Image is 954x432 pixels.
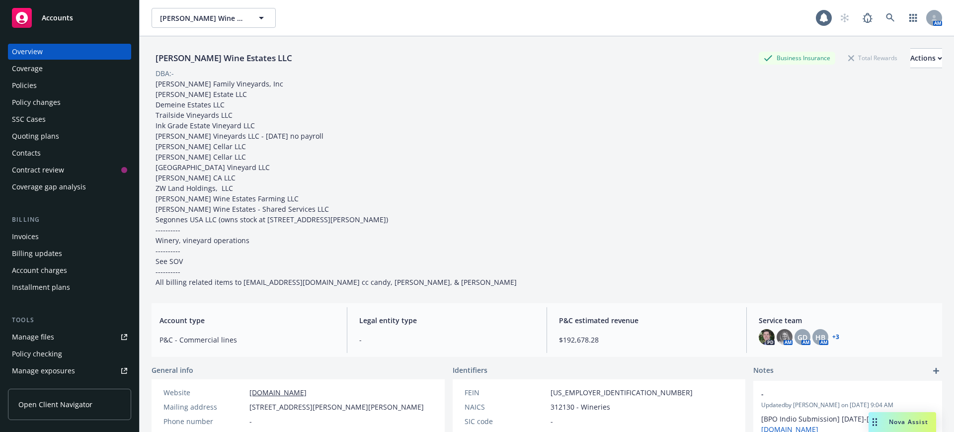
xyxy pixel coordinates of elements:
[832,334,839,340] a: +3
[12,346,62,362] div: Policy checking
[160,13,246,23] span: [PERSON_NAME] Wine Estates LLC
[815,332,825,343] span: HB
[163,416,245,427] div: Phone number
[156,68,174,79] div: DBA: -
[903,8,923,28] a: Switch app
[759,329,775,345] img: photo
[465,387,547,398] div: FEIN
[12,61,43,77] div: Coverage
[12,94,61,110] div: Policy changes
[159,335,335,345] span: P&C - Commercial lines
[910,48,942,68] button: Actions
[156,79,517,287] span: [PERSON_NAME] Family Vineyards, Inc [PERSON_NAME] Estate LLC Demeine Estates LLC Trailside Vineya...
[8,315,131,325] div: Tools
[12,262,67,278] div: Account charges
[359,335,535,345] span: -
[152,365,193,375] span: General info
[42,14,73,22] span: Accounts
[8,363,131,379] a: Manage exposures
[759,52,835,64] div: Business Insurance
[159,315,335,326] span: Account type
[8,128,131,144] a: Quoting plans
[753,365,774,377] span: Notes
[12,279,70,295] div: Installment plans
[12,78,37,93] div: Policies
[551,402,610,412] span: 312130 - Wineries
[163,387,245,398] div: Website
[843,52,902,64] div: Total Rewards
[889,418,928,426] span: Nova Assist
[797,332,807,343] span: GD
[8,94,131,110] a: Policy changes
[8,229,131,245] a: Invoices
[8,44,131,60] a: Overview
[910,49,942,68] div: Actions
[8,279,131,295] a: Installment plans
[835,8,855,28] a: Start snowing
[12,246,62,261] div: Billing updates
[880,8,900,28] a: Search
[465,402,547,412] div: NAICS
[249,388,307,397] a: [DOMAIN_NAME]
[453,365,487,375] span: Identifiers
[559,335,734,345] span: $192,678.28
[8,111,131,127] a: SSC Cases
[359,315,535,326] span: Legal entity type
[8,4,131,32] a: Accounts
[12,145,41,161] div: Contacts
[8,145,131,161] a: Contacts
[8,61,131,77] a: Coverage
[249,416,252,427] span: -
[759,315,934,326] span: Service team
[8,78,131,93] a: Policies
[18,399,92,410] span: Open Client Navigator
[249,402,424,412] span: [STREET_ADDRESS][PERSON_NAME][PERSON_NAME]
[12,329,54,345] div: Manage files
[8,346,131,362] a: Policy checking
[8,329,131,345] a: Manage files
[12,363,75,379] div: Manage exposures
[8,380,131,396] a: Manage certificates
[869,412,936,432] button: Nova Assist
[8,262,131,278] a: Account charges
[869,412,881,432] div: Drag to move
[12,380,77,396] div: Manage certificates
[8,246,131,261] a: Billing updates
[12,44,43,60] div: Overview
[465,416,547,427] div: SIC code
[12,128,59,144] div: Quoting plans
[551,387,693,398] span: [US_EMPLOYER_IDENTIFICATION_NUMBER]
[559,315,734,326] span: P&C estimated revenue
[761,401,934,410] span: Updated by [PERSON_NAME] on [DATE] 9:04 AM
[12,229,39,245] div: Invoices
[8,179,131,195] a: Coverage gap analysis
[777,329,793,345] img: photo
[858,8,877,28] a: Report a Bug
[761,389,908,399] span: -
[12,179,86,195] div: Coverage gap analysis
[551,416,553,427] span: -
[152,8,276,28] button: [PERSON_NAME] Wine Estates LLC
[930,365,942,377] a: add
[152,52,296,65] div: [PERSON_NAME] Wine Estates LLC
[8,215,131,225] div: Billing
[8,162,131,178] a: Contract review
[12,162,64,178] div: Contract review
[12,111,46,127] div: SSC Cases
[163,402,245,412] div: Mailing address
